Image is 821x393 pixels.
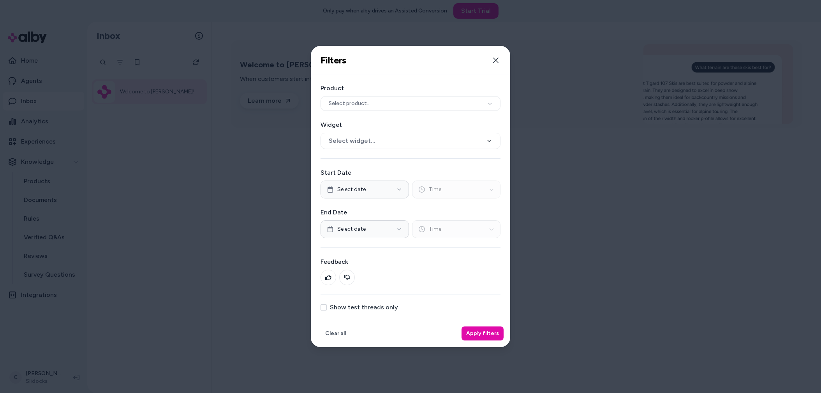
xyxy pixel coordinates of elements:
[337,186,366,193] span: Select date
[321,220,409,238] button: Select date
[321,133,500,149] button: Select widget...
[321,120,500,130] label: Widget
[337,225,366,233] span: Select date
[321,181,409,198] button: Select date
[329,100,369,107] span: Select product..
[321,208,500,217] label: End Date
[321,54,346,66] h2: Filters
[462,326,504,340] button: Apply filters
[321,168,500,177] label: Start Date
[321,84,500,93] label: Product
[330,304,398,311] label: Show test threads only
[321,326,351,340] button: Clear all
[321,257,500,267] label: Feedback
